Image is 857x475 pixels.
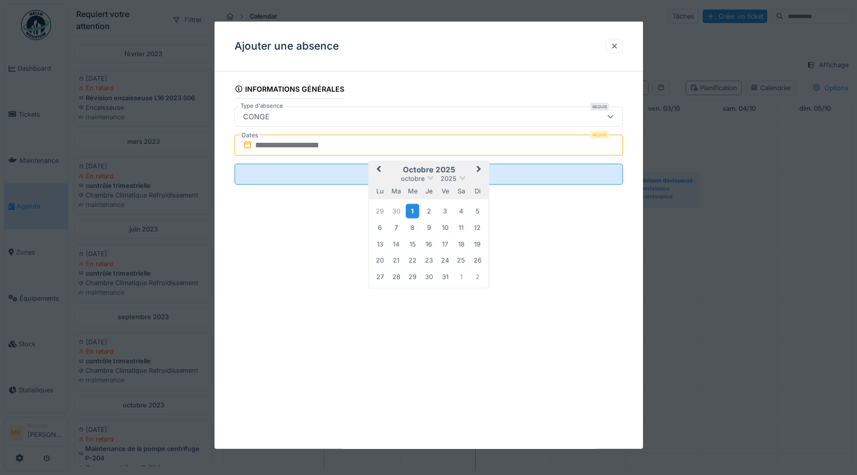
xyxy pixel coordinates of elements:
div: Choose jeudi 23 octobre 2025 [421,254,435,267]
div: Choose mercredi 29 octobre 2025 [405,270,419,283]
div: Choose mardi 14 octobre 2025 [389,237,403,251]
h3: Ajouter une absence [235,40,339,53]
div: Choose dimanche 26 octobre 2025 [471,254,484,267]
div: Requis [590,103,609,111]
label: Dates [241,130,259,141]
div: Choose lundi 6 octobre 2025 [373,221,386,234]
div: Requis [590,131,609,139]
div: Choose mercredi 15 octobre 2025 [405,237,419,251]
div: Choose mardi 21 octobre 2025 [389,254,403,267]
div: Month octobre, 2025 [371,202,485,285]
div: Choose jeudi 16 octobre 2025 [421,237,435,251]
div: Choose dimanche 2 novembre 2025 [471,270,484,283]
div: mercredi [405,184,419,198]
button: Previous Month [369,162,385,178]
span: octobre [401,175,424,182]
div: Choose vendredi 3 octobre 2025 [438,204,452,217]
div: dimanche [471,184,484,198]
div: Informations générales [235,82,345,99]
div: Choose mardi 30 septembre 2025 [389,204,403,217]
span: 2025 [441,175,457,182]
div: Choose jeudi 2 octobre 2025 [421,204,435,217]
div: mardi [389,184,403,198]
div: Choose vendredi 31 octobre 2025 [438,270,452,283]
div: Choose dimanche 19 octobre 2025 [471,237,484,251]
div: lundi [373,184,386,198]
div: Choose mercredi 22 octobre 2025 [405,254,419,267]
div: Choose vendredi 10 octobre 2025 [438,221,452,234]
div: vendredi [438,184,452,198]
button: Next Month [472,162,488,178]
div: Choose mardi 7 octobre 2025 [389,221,403,234]
div: CONGE [239,111,274,122]
div: Choose samedi 25 octobre 2025 [454,254,468,267]
div: Choose samedi 18 octobre 2025 [454,237,468,251]
div: jeudi [421,184,435,198]
div: Choose vendredi 17 octobre 2025 [438,237,452,251]
div: Choose lundi 20 octobre 2025 [373,254,386,267]
div: Choose mercredi 8 octobre 2025 [405,221,419,234]
label: Type d'absence [239,102,285,110]
div: Choose mercredi 1 octobre 2025 [405,203,419,218]
div: Choose dimanche 12 octobre 2025 [471,221,484,234]
div: Choose jeudi 9 octobre 2025 [421,221,435,234]
div: Choose samedi 11 octobre 2025 [454,221,468,234]
div: Choose samedi 4 octobre 2025 [454,204,468,217]
div: Choose jeudi 30 octobre 2025 [421,270,435,283]
div: Choose mardi 28 octobre 2025 [389,270,403,283]
div: Choose lundi 29 septembre 2025 [373,204,386,217]
div: Choose samedi 1 novembre 2025 [454,270,468,283]
div: samedi [454,184,468,198]
div: Choose vendredi 24 octobre 2025 [438,254,452,267]
div: Choose lundi 13 octobre 2025 [373,237,386,251]
div: Choose lundi 27 octobre 2025 [373,270,386,283]
div: Choose dimanche 5 octobre 2025 [471,204,484,217]
h2: octobre 2025 [368,165,489,174]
